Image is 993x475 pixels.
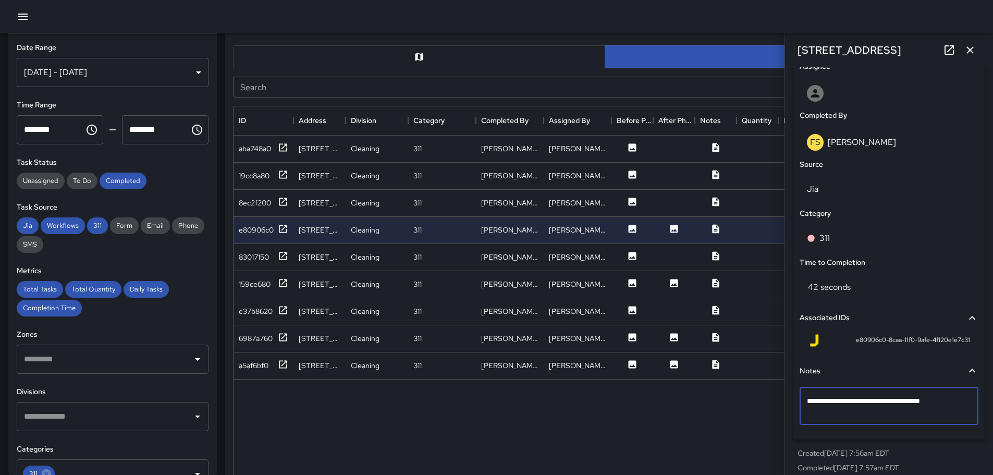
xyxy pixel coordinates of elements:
span: Total Quantity [65,285,121,294]
div: 899 North Capitol Street Northeast [299,225,340,235]
div: Unassigned [17,173,65,189]
div: Assigned By [549,106,590,135]
div: 8ec2f200 [239,198,271,208]
button: Table [605,45,977,68]
div: Before Photo [611,106,653,135]
div: Total Tasks [17,281,63,298]
div: 311 [413,279,422,289]
div: Assigned By [544,106,611,135]
div: Rodney Mcneil [481,360,538,371]
div: Darren O'Neal [481,306,538,316]
div: ID [239,106,246,135]
div: Form [110,217,139,234]
div: Workflows [41,217,85,234]
div: 311 [413,333,422,344]
span: Workflows [41,221,85,230]
div: 1179 3rd Street Northeast [299,252,340,262]
div: Cleaning [351,333,379,344]
span: Jia [17,221,39,230]
div: 311 [413,198,422,208]
div: Quantity [742,106,771,135]
div: 300 L Street Northeast [299,198,340,208]
div: Rodney Mcneil [481,333,538,344]
div: 159ce680 [239,279,271,289]
div: 1220 3rd Street Northeast [299,360,340,371]
div: Cleaning [351,360,379,371]
div: Completed By [476,106,544,135]
div: Cleaning [351,306,379,316]
button: Open [190,352,205,367]
div: ID [234,106,293,135]
div: Ruben Lechuga [549,252,606,262]
span: Completion Time [17,303,82,312]
h6: Zones [17,329,209,340]
div: Darren O'Neal [549,306,606,316]
h6: Task Status [17,157,209,168]
div: e37b8620 [239,306,273,316]
div: Ruben Lechuga [549,170,606,181]
div: Ruben Lechuga [481,143,538,154]
div: 19cc8a80 [239,170,269,181]
svg: Map [414,52,424,62]
span: Form [110,221,139,230]
div: Foday Sankoh [549,225,606,235]
div: 311 [413,252,422,262]
div: Completed [100,173,146,189]
button: e80906c0 [239,224,288,237]
div: 311 [413,360,422,371]
button: 159ce680 [239,278,288,291]
div: 311 [413,225,422,235]
div: Daily Tasks [124,281,169,298]
div: Cleaning [351,198,379,208]
h6: Metrics [17,265,209,277]
button: Map [233,45,605,68]
div: 311 [413,143,422,154]
div: Division [346,106,408,135]
div: Rodney Mcneil [549,360,606,371]
div: a5af6bf0 [239,360,268,371]
div: Ruben Lechuga [549,198,606,208]
div: 227 Harry Thomas Way Northeast [299,143,340,154]
div: SMS [17,236,43,253]
div: 172 L Street Northeast [299,306,340,316]
div: Cleaning [351,225,379,235]
div: Email [141,217,170,234]
div: After Photo [653,106,695,135]
div: aba748a0 [239,143,271,154]
div: Cleaning [351,279,379,289]
div: Division [351,106,376,135]
button: e37b8620 [239,305,288,318]
div: 311 [413,170,422,181]
span: 311 [87,221,108,230]
div: 1001 North Capitol Street Northeast [299,170,340,181]
span: To Do [67,176,97,185]
div: Ruben Lechuga [549,143,606,154]
div: Category [408,106,476,135]
div: Total Quantity [65,281,121,298]
div: Ruben Lechuga [481,170,538,181]
button: 8ec2f200 [239,197,288,210]
div: Phone [172,217,204,234]
h6: Time Range [17,100,209,111]
div: Rodney Mcneil [549,333,606,344]
h6: Task Source [17,202,209,213]
h6: Date Range [17,42,209,54]
div: Quantity [737,106,778,135]
button: aba748a0 [239,142,288,155]
div: Foday Sankoh [481,225,538,235]
div: Cleaning [351,252,379,262]
div: [DATE] - [DATE] [17,58,209,87]
div: Notes [700,106,721,135]
div: To Do [67,173,97,189]
div: Rodney Mcneil [549,279,606,289]
div: Category [413,106,445,135]
div: 83017150 [239,252,269,262]
div: Ruben Lechuga [481,198,538,208]
div: Ruben Lechuga [481,252,538,262]
span: SMS [17,240,43,249]
button: 83017150 [239,251,288,264]
span: Completed [100,176,146,185]
span: Email [141,221,170,230]
span: Unassigned [17,176,65,185]
div: 311 [87,217,108,234]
